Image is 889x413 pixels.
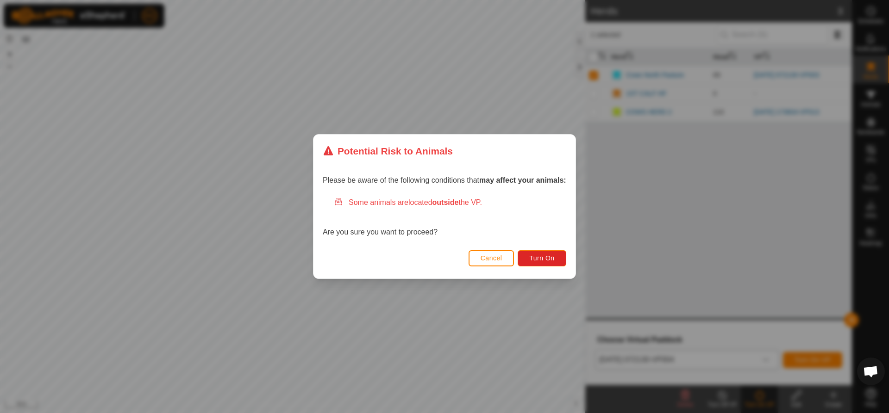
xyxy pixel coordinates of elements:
div: Are you sure you want to proceed? [323,197,566,238]
span: Please be aware of the following conditions that [323,176,566,184]
button: Cancel [469,250,514,266]
button: Turn On [518,250,566,266]
strong: outside [432,198,459,206]
span: Cancel [481,254,502,262]
div: Some animals are [334,197,566,208]
span: Turn On [530,254,555,262]
span: located the VP. [408,198,482,206]
strong: may affect your animals: [479,176,566,184]
div: Potential Risk to Animals [323,144,453,158]
div: Open chat [857,358,885,385]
